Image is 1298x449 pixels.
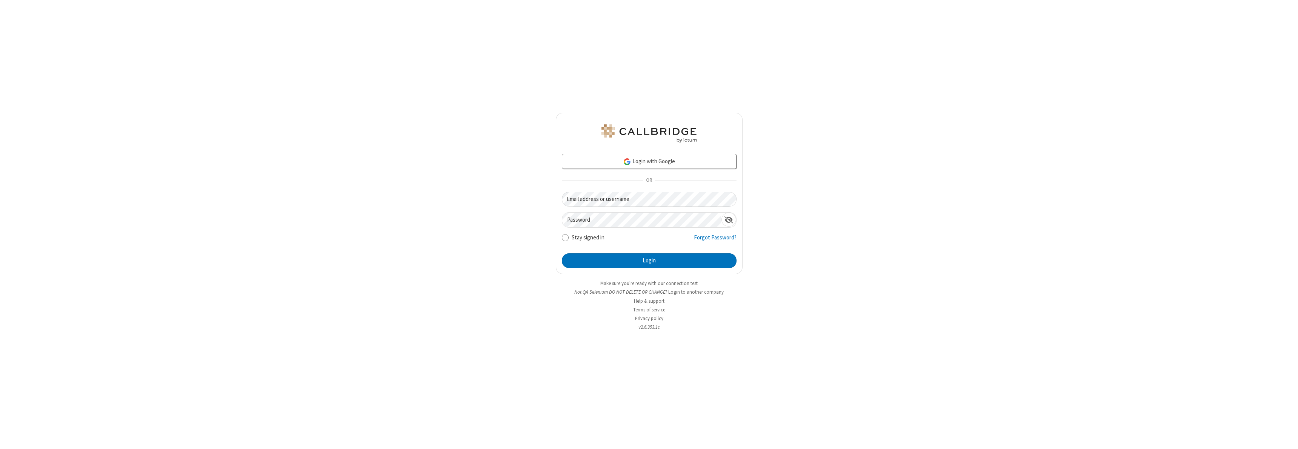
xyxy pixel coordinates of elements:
[572,233,604,242] label: Stay signed in
[562,192,737,207] input: Email address or username
[635,315,663,322] a: Privacy policy
[562,154,737,169] a: Login with Google
[721,213,736,227] div: Show password
[694,233,737,248] a: Forgot Password?
[556,323,743,331] li: v2.6.353.1c
[562,253,737,268] button: Login
[600,124,698,143] img: QA Selenium DO NOT DELETE OR CHANGE
[668,288,724,296] button: Login to another company
[600,280,698,287] a: Make sure you're ready with our connection test
[633,306,665,313] a: Terms of service
[634,298,664,304] a: Help & support
[562,213,721,227] input: Password
[556,288,743,296] li: Not QA Selenium DO NOT DELETE OR CHANGE?
[643,175,655,186] span: OR
[623,158,631,166] img: google-icon.png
